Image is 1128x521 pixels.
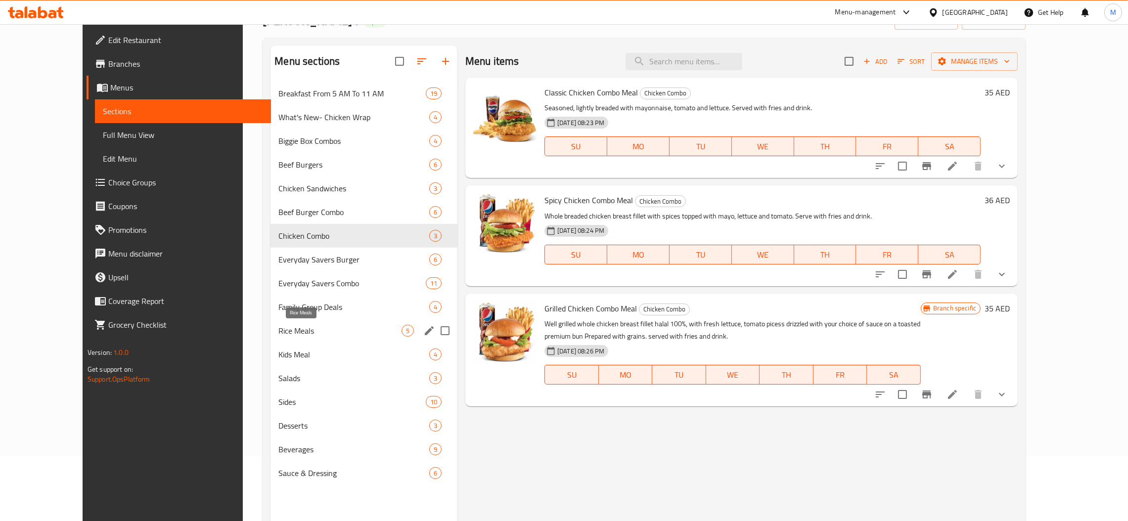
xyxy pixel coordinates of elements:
[108,58,263,70] span: Branches
[430,303,441,312] span: 4
[426,279,441,288] span: 11
[278,182,429,194] div: Chicken Sandwiches
[918,245,981,264] button: SA
[426,277,442,289] div: items
[271,343,457,366] div: Kids Meal4
[544,136,607,156] button: SU
[544,102,981,114] p: Seasoned, lightly breaded with mayonnaise, tomato and lettuce. Served with fries and drink.
[410,49,434,73] span: Sort sections
[429,372,442,384] div: items
[918,136,981,156] button: SA
[87,265,271,289] a: Upsell
[902,14,950,27] span: import
[426,89,441,98] span: 19
[434,49,457,73] button: Add section
[1110,7,1116,18] span: M
[670,136,732,156] button: TU
[736,139,790,154] span: WE
[868,262,892,286] button: sort-choices
[113,346,129,359] span: 1.0.0
[429,135,442,147] div: items
[430,350,441,359] span: 4
[278,348,429,360] span: Kids Meal
[706,365,760,385] button: WE
[553,347,608,356] span: [DATE] 08:26 PM
[947,389,958,400] a: Edit menu item
[674,248,728,262] span: TU
[549,139,603,154] span: SU
[710,368,756,382] span: WE
[274,54,340,69] h2: Menu sections
[915,383,939,406] button: Branch-specific-item
[278,135,429,147] span: Biggie Box Combos
[278,87,425,99] span: Breakfast From 5 AM To 11 AM
[990,154,1014,178] button: show more
[430,421,441,431] span: 3
[599,365,653,385] button: MO
[966,383,990,406] button: delete
[430,445,441,454] span: 9
[860,248,914,262] span: FR
[862,56,889,67] span: Add
[553,226,608,235] span: [DATE] 08:24 PM
[943,7,1008,18] div: [GEOGRAPHIC_DATA]
[985,86,1010,99] h6: 35 AED
[635,196,685,207] span: Chicken Combo
[760,365,813,385] button: TH
[549,368,594,382] span: SU
[87,289,271,313] a: Coverage Report
[990,262,1014,286] button: show more
[915,262,939,286] button: Branch-specific-item
[859,54,891,69] button: Add
[87,52,271,76] a: Branches
[429,182,442,194] div: items
[947,268,958,280] a: Edit menu item
[473,302,537,365] img: Grilled Chicken Combo Meal
[732,136,794,156] button: WE
[88,373,150,386] a: Support.OpsPlatform
[915,154,939,178] button: Branch-specific-item
[611,248,666,262] span: MO
[278,159,429,171] div: Beef Burgers
[473,193,537,257] img: Spicy Chicken Combo Meal
[966,262,990,286] button: delete
[856,245,918,264] button: FR
[103,129,263,141] span: Full Menu View
[108,34,263,46] span: Edit Restaurant
[271,82,457,105] div: Breakfast From 5 AM To 11 AM19
[922,248,977,262] span: SA
[278,206,429,218] span: Beef Burger Combo
[670,245,732,264] button: TU
[278,301,429,313] div: Family Group Deals
[794,136,857,156] button: TH
[271,224,457,248] div: Chicken Combo3
[430,208,441,217] span: 6
[544,85,638,100] span: Classic Chicken Combo Meal
[922,139,977,154] span: SA
[271,295,457,319] div: Family Group Deals4
[817,368,863,382] span: FR
[271,319,457,343] div: Rice Meals5edit
[278,111,429,123] span: What's New- Chicken Wrap
[996,389,1008,400] svg: Show Choices
[271,461,457,485] div: Sauce & Dressing6
[103,105,263,117] span: Sections
[891,54,931,69] span: Sort items
[278,254,429,265] div: Everyday Savers Burger
[674,139,728,154] span: TU
[271,366,457,390] div: Salads3
[271,153,457,176] div: Beef Burgers6
[87,313,271,337] a: Grocery Checklist
[892,264,913,285] span: Select to update
[939,55,1010,68] span: Manage items
[87,28,271,52] a: Edit Restaurant
[892,156,913,176] span: Select to update
[798,248,853,262] span: TH
[856,136,918,156] button: FR
[87,242,271,265] a: Menu disclaimer
[985,193,1010,207] h6: 36 AED
[108,176,263,188] span: Choice Groups
[868,154,892,178] button: sort-choices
